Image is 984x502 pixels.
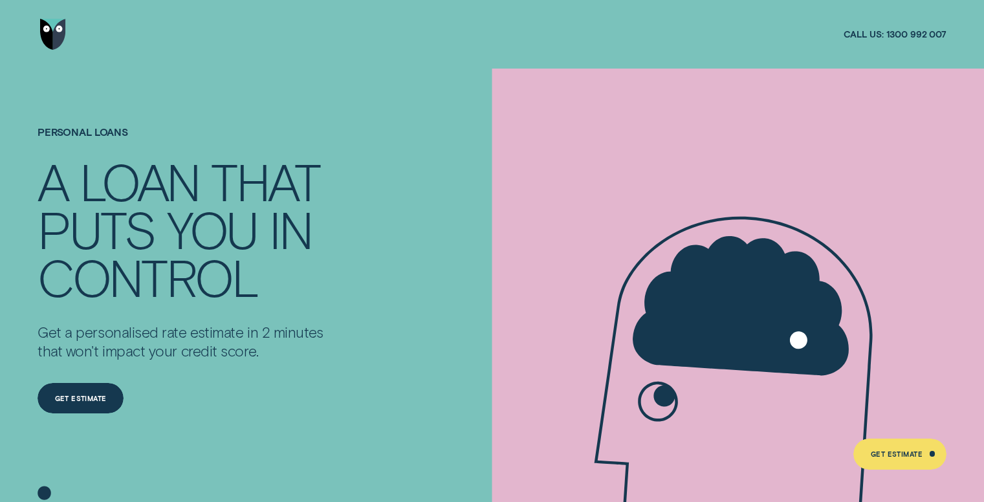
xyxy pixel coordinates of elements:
span: 1300 992 007 [886,28,946,40]
a: Get Estimate [38,383,124,414]
div: IN [269,205,312,253]
h4: A LOAN THAT PUTS YOU IN CONTROL [38,157,334,300]
div: A [38,157,67,205]
div: CONTROL [38,253,257,301]
div: YOU [167,205,257,253]
a: Call us:1300 992 007 [844,28,946,40]
div: LOAN [80,157,199,205]
p: Get a personalised rate estimate in 2 minutes that won't impact your credit score. [38,323,334,360]
img: Wisr [40,19,66,50]
div: THAT [211,157,320,205]
span: Call us: [844,28,884,40]
div: PUTS [38,205,155,253]
h1: Personal Loans [38,126,334,157]
a: Get Estimate [853,439,946,470]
